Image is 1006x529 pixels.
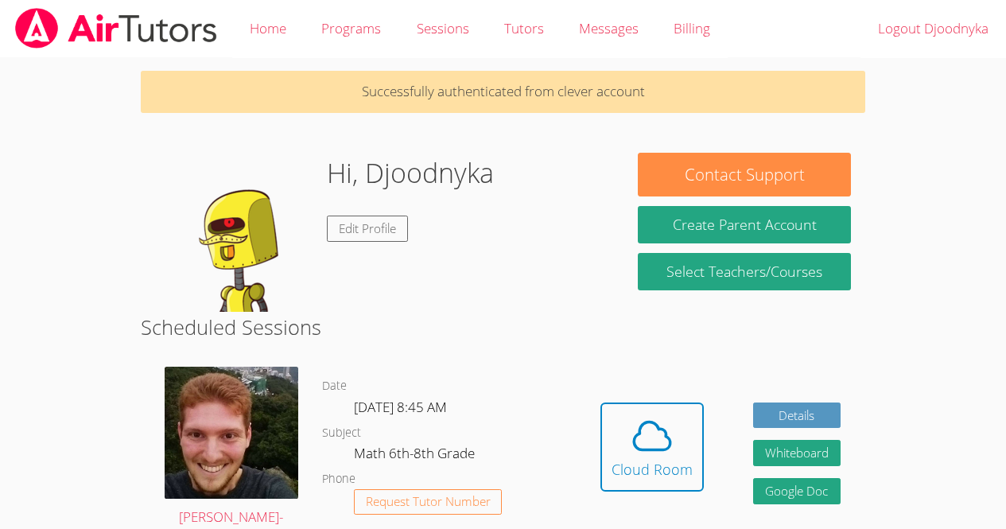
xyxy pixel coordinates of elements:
[327,216,408,242] a: Edit Profile
[354,489,503,515] button: Request Tutor Number
[600,403,704,492] button: Cloud Room
[579,19,639,37] span: Messages
[753,478,841,504] a: Google Doc
[322,423,361,443] dt: Subject
[165,367,298,498] img: avatar.png
[638,153,850,196] button: Contact Support
[638,206,850,243] button: Create Parent Account
[322,469,355,489] dt: Phone
[753,440,841,466] button: Whiteboard
[155,153,314,312] img: default.png
[141,71,865,113] p: Successfully authenticated from clever account
[327,153,494,193] h1: Hi, Djoodnyka
[322,376,347,396] dt: Date
[354,442,478,469] dd: Math 6th-8th Grade
[354,398,447,416] span: [DATE] 8:45 AM
[366,496,491,508] span: Request Tutor Number
[612,458,693,480] div: Cloud Room
[141,312,865,342] h2: Scheduled Sessions
[14,8,219,49] img: airtutors_banner-c4298cdbf04f3fff15de1276eac7730deb9818008684d7c2e4769d2f7ddbe033.png
[638,253,850,290] a: Select Teachers/Courses
[753,403,841,429] a: Details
